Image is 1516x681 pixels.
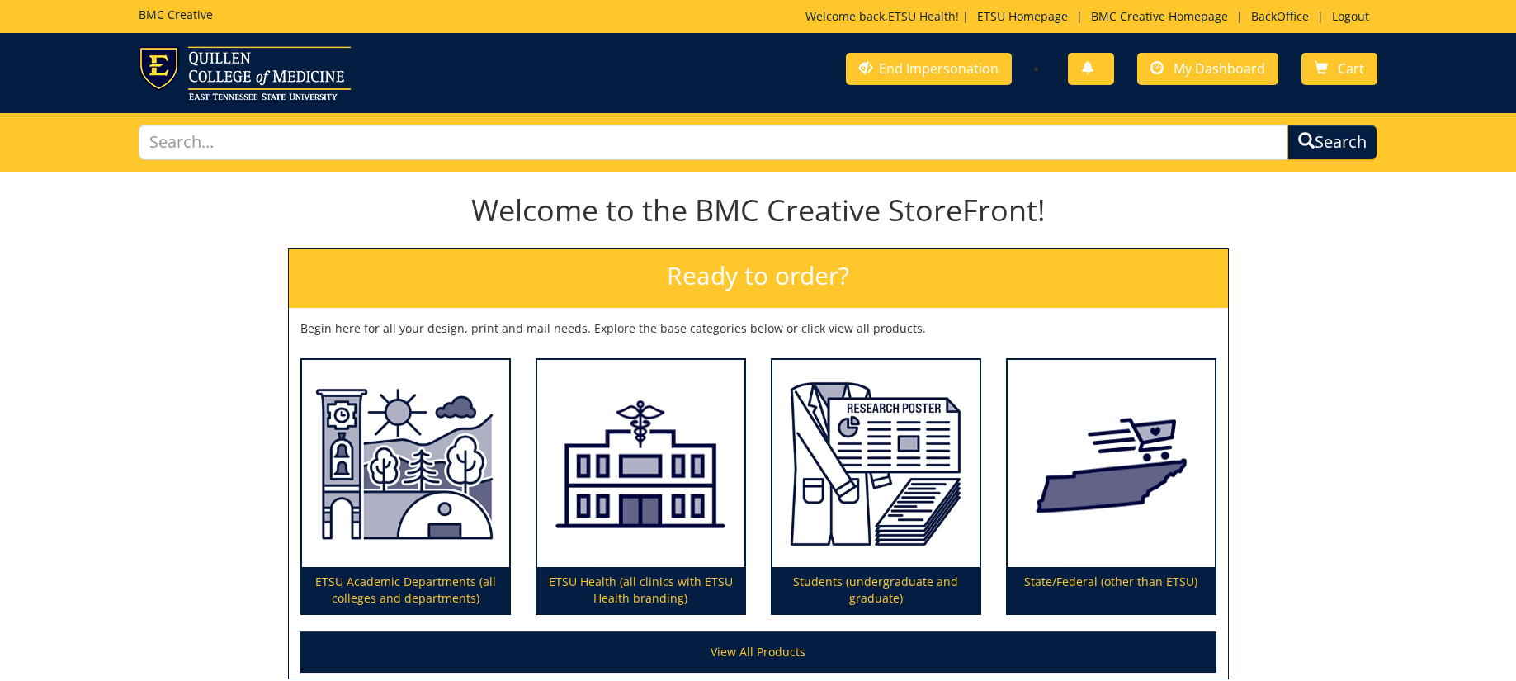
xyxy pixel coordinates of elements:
a: End Impersonation [846,53,1012,85]
a: ETSU Health [888,8,956,24]
a: ETSU Academic Departments (all colleges and departments) [302,360,509,614]
img: ETSU Academic Departments (all colleges and departments) [302,360,509,568]
a: State/Federal (other than ETSU) [1008,360,1215,614]
h1: Welcome to the BMC Creative StoreFront! [288,194,1229,227]
p: ETSU Health (all clinics with ETSU Health branding) [537,567,744,613]
a: View All Products [300,631,1216,673]
span: My Dashboard [1174,59,1265,78]
a: Students (undergraduate and graduate) [772,360,980,614]
a: BMC Creative Homepage [1083,8,1236,24]
img: ETSU logo [139,46,351,100]
p: State/Federal (other than ETSU) [1008,567,1215,613]
a: ETSU Homepage [969,8,1076,24]
p: ETSU Academic Departments (all colleges and departments) [302,567,509,613]
h5: BMC Creative [139,8,213,21]
input: Search... [139,125,1288,160]
a: BackOffice [1243,8,1317,24]
h2: Ready to order? [289,249,1228,308]
img: State/Federal (other than ETSU) [1008,360,1215,568]
a: My Dashboard [1137,53,1278,85]
p: Begin here for all your design, print and mail needs. Explore the base categories below or click ... [300,320,1216,337]
span: Cart [1338,59,1364,78]
img: Students (undergraduate and graduate) [772,360,980,568]
a: Logout [1324,8,1377,24]
a: Cart [1301,53,1377,85]
img: ETSU Health (all clinics with ETSU Health branding) [537,360,744,568]
button: Search [1287,125,1377,160]
a: ETSU Health (all clinics with ETSU Health branding) [537,360,744,614]
p: Welcome back, ! | | | | [805,8,1377,25]
p: Students (undergraduate and graduate) [772,567,980,613]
